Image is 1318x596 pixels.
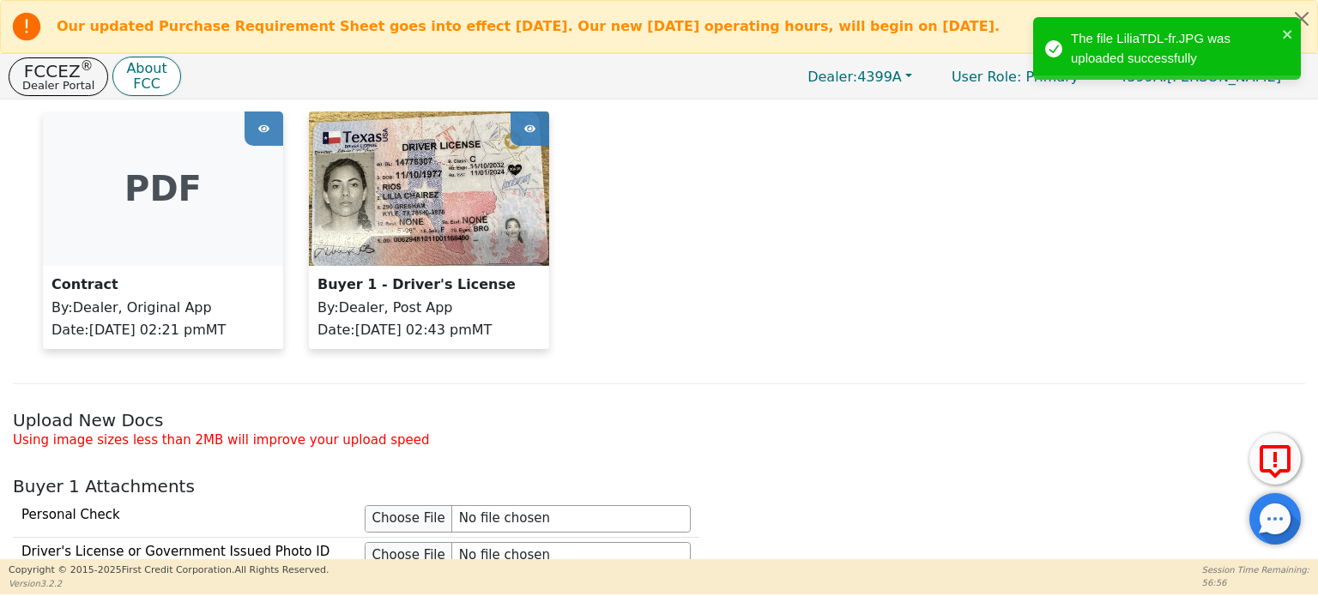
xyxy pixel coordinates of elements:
[807,69,902,85] span: 4399A
[13,430,1305,450] p: Using image sizes less than 2MB will improve your upload speed
[934,60,1096,93] p: Primary
[952,69,1021,85] span: User Role :
[9,563,329,578] p: Copyright © 2015- 2025 First Credit Corporation.
[1071,29,1277,68] div: The file LiliaTDL-fr.JPG was uploaded successfully
[51,298,275,318] p: By : Dealer, Original App
[112,57,180,97] button: AboutFCC
[1286,1,1317,36] button: Close alert
[13,476,1305,497] h4: Buyer 1 Attachments
[81,58,94,74] sup: ®
[317,274,541,295] p: Buyer 1 - Driver's License
[807,69,857,85] span: Dealer:
[13,410,1305,430] h2: Upload New Docs
[13,537,356,574] td: Driver's License or Government Issued Photo ID
[43,111,283,266] div: pdf
[789,63,930,90] button: Dealer:4399A
[22,63,94,80] p: FCCEZ
[9,57,108,96] button: FCCEZ®Dealer Portal
[309,111,549,266] img: awsKey_43117_a_drivers_license_ea506830-73f2-4f5d-9d70-8c4099275492_1757709818986
[317,298,541,318] p: By : Dealer, Post App
[234,564,329,575] span: All Rights Reserved.
[126,77,166,91] p: FCC
[1202,563,1309,576] p: Session Time Remaining:
[934,60,1096,93] a: User Role: Primary
[1249,433,1301,485] button: Report Error to FCC
[51,320,275,340] p: Date : [DATE] 02:21 pm MT
[13,501,356,538] td: Personal Check
[126,62,166,75] p: About
[1202,576,1309,589] p: 56:56
[22,80,94,91] p: Dealer Portal
[9,577,329,590] p: Version 3.2.2
[51,274,275,295] p: Contract
[1282,24,1294,44] button: close
[317,320,541,340] p: Date : [DATE] 02:43 pm MT
[57,18,1000,34] b: Our updated Purchase Requirement Sheet goes into effect [DATE]. Our new [DATE] operating hours, w...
